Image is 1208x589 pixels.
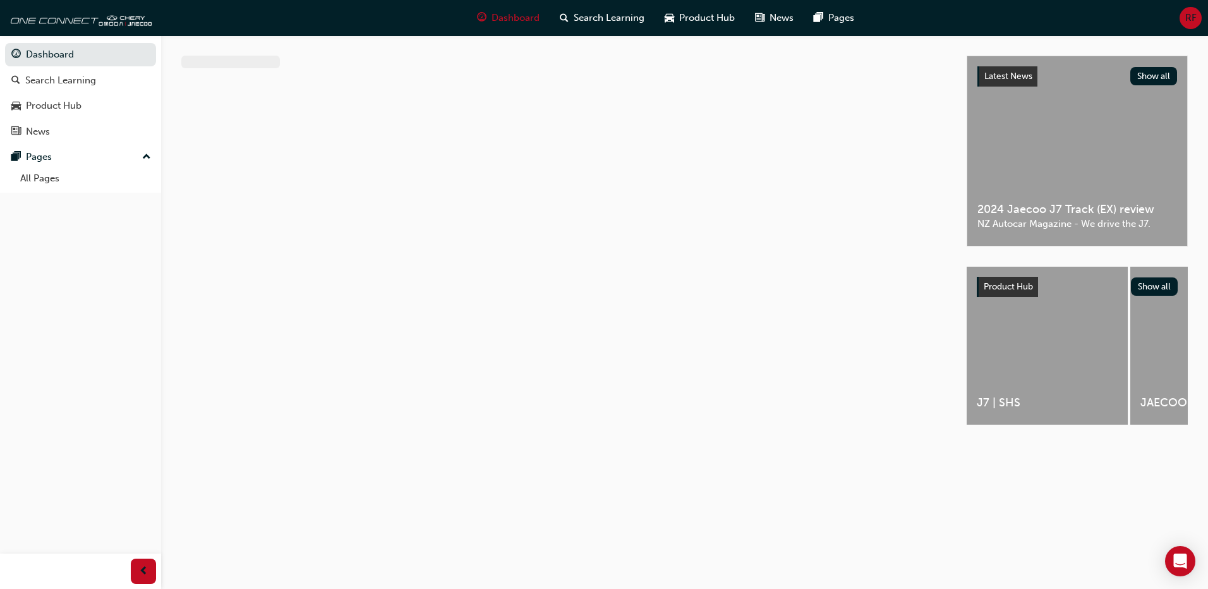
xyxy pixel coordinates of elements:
a: news-iconNews [745,5,804,31]
span: search-icon [560,10,569,26]
span: car-icon [665,10,674,26]
span: prev-icon [139,564,148,580]
span: News [770,11,794,25]
span: pages-icon [11,152,21,163]
a: pages-iconPages [804,5,864,31]
span: guage-icon [477,10,486,26]
span: Pages [828,11,854,25]
button: Show all [1130,67,1178,85]
div: Search Learning [25,73,96,88]
a: Dashboard [5,43,156,66]
button: Pages [5,145,156,169]
span: pages-icon [814,10,823,26]
span: search-icon [11,75,20,87]
span: car-icon [11,100,21,112]
span: 2024 Jaecoo J7 Track (EX) review [977,202,1177,217]
a: Latest NewsShow all [977,66,1177,87]
div: Open Intercom Messenger [1165,546,1195,576]
a: Product Hub [5,94,156,118]
a: J7 | SHS [967,267,1128,425]
div: News [26,124,50,139]
img: oneconnect [6,5,152,30]
span: news-icon [11,126,21,138]
span: Dashboard [492,11,540,25]
span: J7 | SHS [977,396,1118,410]
a: guage-iconDashboard [467,5,550,31]
button: RF [1180,7,1202,29]
span: news-icon [755,10,764,26]
span: up-icon [142,149,151,166]
a: All Pages [15,169,156,188]
div: Pages [26,150,52,164]
div: Product Hub [26,99,82,113]
a: search-iconSearch Learning [550,5,655,31]
span: Latest News [984,71,1032,82]
a: Search Learning [5,69,156,92]
a: Product HubShow all [977,277,1178,297]
button: Show all [1131,277,1178,296]
a: car-iconProduct Hub [655,5,745,31]
span: RF [1185,11,1197,25]
button: DashboardSearch LearningProduct HubNews [5,40,156,145]
span: NZ Autocar Magazine - We drive the J7. [977,217,1177,231]
a: Latest NewsShow all2024 Jaecoo J7 Track (EX) reviewNZ Autocar Magazine - We drive the J7. [967,56,1188,246]
span: guage-icon [11,49,21,61]
span: Product Hub [679,11,735,25]
span: Search Learning [574,11,644,25]
span: Product Hub [984,281,1033,292]
a: News [5,120,156,143]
